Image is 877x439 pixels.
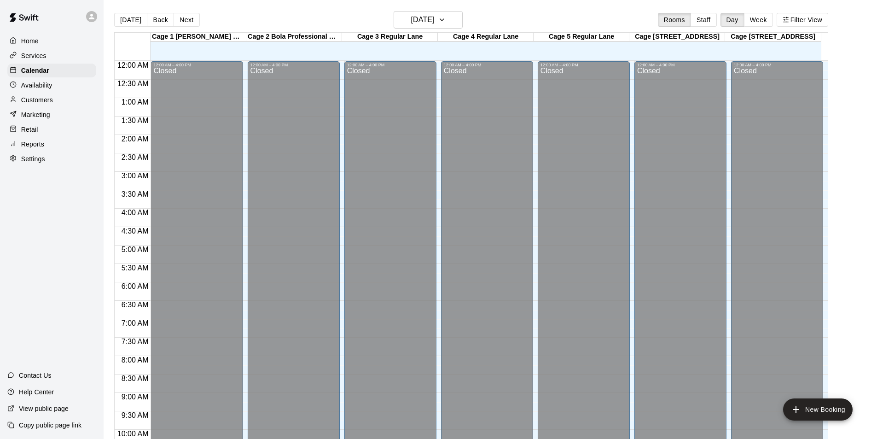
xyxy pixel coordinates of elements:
span: 8:00 AM [119,356,151,364]
p: View public page [19,404,69,413]
p: Retail [21,125,38,134]
div: Cage 2 Bola Professional Machine [246,33,342,41]
button: Next [174,13,199,27]
span: 7:00 AM [119,319,151,327]
p: Marketing [21,110,50,119]
div: 12:00 AM – 4:00 PM [637,63,724,67]
span: 9:30 AM [119,411,151,419]
p: Settings [21,154,45,164]
p: Availability [21,81,52,90]
button: Week [744,13,773,27]
span: 5:00 AM [119,246,151,253]
button: [DATE] [394,11,463,29]
a: Marketing [7,108,96,122]
p: Services [21,51,46,60]
div: Cage 5 Regular Lane [534,33,629,41]
span: 2:30 AM [119,153,151,161]
p: Help Center [19,387,54,397]
button: Filter View [777,13,828,27]
button: add [783,398,853,421]
p: Copy public page link [19,421,81,430]
button: Day [720,13,744,27]
a: Home [7,34,96,48]
div: 12:00 AM – 4:00 PM [250,63,337,67]
div: Cage 3 Regular Lane [342,33,438,41]
span: 10:00 AM [115,430,151,438]
a: Services [7,49,96,63]
a: Settings [7,152,96,166]
a: Customers [7,93,96,107]
button: Staff [691,13,717,27]
div: 12:00 AM – 4:00 PM [734,63,820,67]
span: 2:00 AM [119,135,151,143]
p: Reports [21,140,44,149]
div: 12:00 AM – 4:00 PM [444,63,530,67]
div: Cage [STREET_ADDRESS] [725,33,821,41]
div: Cage [STREET_ADDRESS] [629,33,725,41]
button: Rooms [658,13,691,27]
div: Cage 4 Regular Lane [438,33,534,41]
span: 1:30 AM [119,117,151,124]
span: 3:00 AM [119,172,151,180]
a: Availability [7,78,96,92]
span: 9:00 AM [119,393,151,401]
span: 3:30 AM [119,190,151,198]
span: 12:00 AM [115,61,151,69]
p: Customers [21,95,53,105]
div: 12:00 AM – 4:00 PM [540,63,627,67]
span: 7:30 AM [119,338,151,345]
div: 12:00 AM – 4:00 PM [347,63,434,67]
span: 8:30 AM [119,375,151,382]
a: Reports [7,137,96,151]
p: Home [21,36,39,46]
span: 12:30 AM [115,80,151,88]
h6: [DATE] [411,13,435,26]
span: 6:30 AM [119,301,151,309]
a: Retail [7,123,96,136]
a: Calendar [7,64,96,77]
div: 12:00 AM – 4:00 PM [153,63,240,67]
span: 4:30 AM [119,227,151,235]
button: [DATE] [114,13,147,27]
div: Cage 1 [PERSON_NAME] Machine [151,33,246,41]
button: Back [147,13,174,27]
p: Calendar [21,66,49,75]
p: Contact Us [19,371,52,380]
span: 1:00 AM [119,98,151,106]
span: 6:00 AM [119,282,151,290]
span: 4:00 AM [119,209,151,217]
span: 5:30 AM [119,264,151,272]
